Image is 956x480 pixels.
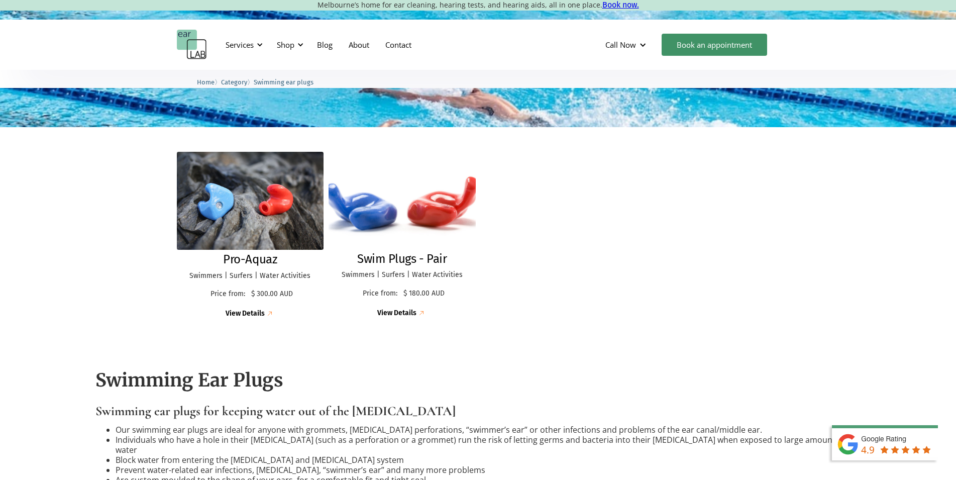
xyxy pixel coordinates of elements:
[403,290,445,298] p: $ 180.00 AUD
[357,252,447,266] h2: Swim Plugs - Pair
[197,78,215,86] span: Home
[116,425,860,435] li: Our swimming ear plugs are ideal for anyone with grommets, [MEDICAL_DATA] perforations, “swimmer’...
[277,40,294,50] div: Shop
[339,271,466,279] p: Swimmers | Surfers | Water Activities
[116,435,860,455] li: Individuals who have a hole in their [MEDICAL_DATA] (such as a perforation or a grommet) run the ...
[223,252,277,267] h2: Pro-Aquaz
[95,369,283,392] strong: Swimming Ear Plugs
[221,78,247,86] span: Category
[360,290,401,298] p: Price from:
[207,290,249,299] p: Price from:
[321,147,483,254] img: Swim Plugs - Pair
[187,272,314,280] p: Swimmers | Surfers | Water Activities
[329,152,476,318] a: Swim Plugs - PairSwim Plugs - PairSwimmers | Surfers | Water ActivitiesPrice from:$ 180.00 AUDVie...
[271,30,306,60] div: Shop
[226,40,254,50] div: Services
[221,77,254,87] li: 〉
[341,30,377,59] a: About
[662,34,767,56] a: Book an appointment
[221,77,247,86] a: Category
[116,465,860,475] li: Prevent water-related ear infections, [MEDICAL_DATA], “swimmer’s ear” and many more problems
[197,77,221,87] li: 〉
[254,78,313,86] span: Swimming ear plugs
[177,152,324,250] img: Pro-Aquaz
[95,403,456,419] strong: Swimming ear plugs for keeping water out of the [MEDICAL_DATA]
[254,77,313,86] a: Swimming ear plugs
[597,30,657,60] div: Call Now
[309,30,341,59] a: Blog
[377,309,416,318] div: View Details
[116,455,860,465] li: Block water from entering the [MEDICAL_DATA] and [MEDICAL_DATA] system
[377,30,419,59] a: Contact
[177,152,324,319] a: Pro-AquazPro-AquazSwimmers | Surfers | Water ActivitiesPrice from:$ 300.00 AUDView Details
[251,290,293,299] p: $ 300.00 AUD
[197,77,215,86] a: Home
[605,40,636,50] div: Call Now
[220,30,266,60] div: Services
[177,30,207,60] a: home
[226,310,265,318] div: View Details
